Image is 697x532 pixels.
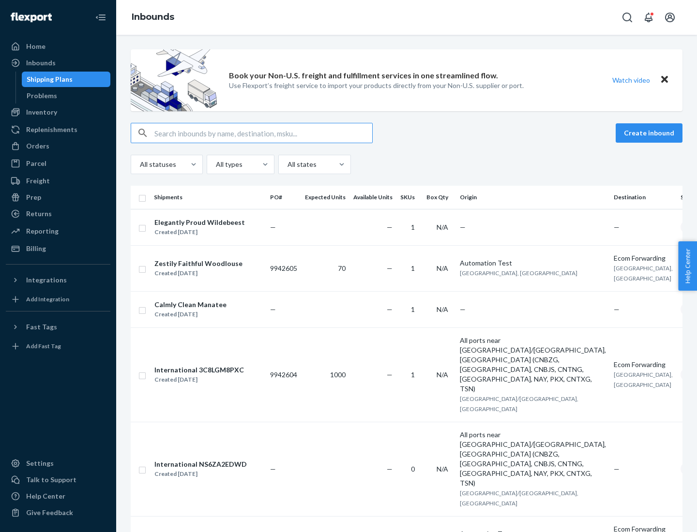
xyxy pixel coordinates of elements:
[330,370,346,379] span: 1000
[6,272,110,288] button: Integrations
[132,12,174,22] a: Inbounds
[139,160,140,169] input: All statuses
[387,264,393,272] span: —
[437,465,448,473] span: N/A
[266,245,301,291] td: 9942605
[639,8,658,27] button: Open notifications
[154,259,242,268] div: Zestily Faithful Woodlouse
[26,141,49,151] div: Orders
[460,305,466,313] span: —
[154,469,247,479] div: Created [DATE]
[301,186,349,209] th: Expected Units
[614,371,673,388] span: [GEOGRAPHIC_DATA], [GEOGRAPHIC_DATA]
[460,430,606,488] div: All ports near [GEOGRAPHIC_DATA]/[GEOGRAPHIC_DATA], [GEOGRAPHIC_DATA] (CNBZG, [GEOGRAPHIC_DATA], ...
[437,264,448,272] span: N/A
[215,160,216,169] input: All types
[26,209,52,219] div: Returns
[154,227,245,237] div: Created [DATE]
[6,190,110,205] a: Prep
[27,91,57,101] div: Problems
[26,295,69,303] div: Add Integration
[154,365,244,375] div: International 3C8LGM8PXC
[6,39,110,54] a: Home
[27,74,73,84] div: Shipping Plans
[423,186,456,209] th: Box Qty
[6,104,110,120] a: Inventory
[610,186,677,209] th: Destination
[678,241,697,291] button: Help Center
[660,8,680,27] button: Open account menu
[614,223,620,231] span: —
[618,8,637,27] button: Open Search Box
[6,138,110,154] a: Orders
[26,192,41,202] div: Prep
[460,269,577,277] span: [GEOGRAPHIC_DATA], [GEOGRAPHIC_DATA]
[26,176,50,186] div: Freight
[460,395,578,413] span: [GEOGRAPHIC_DATA]/[GEOGRAPHIC_DATA], [GEOGRAPHIC_DATA]
[26,475,76,485] div: Talk to Support
[154,310,227,319] div: Created [DATE]
[6,122,110,137] a: Replenishments
[411,264,415,272] span: 1
[437,305,448,313] span: N/A
[154,123,372,143] input: Search inbounds by name, destination, msku...
[26,244,46,253] div: Billing
[270,305,276,313] span: —
[26,107,57,117] div: Inventory
[91,8,110,27] button: Close Navigation
[26,42,45,51] div: Home
[6,488,110,504] a: Help Center
[124,3,182,31] ol: breadcrumbs
[26,226,59,236] div: Reporting
[614,253,673,263] div: Ecom Forwarding
[396,186,423,209] th: SKUs
[154,300,227,310] div: Calmly Clean Manatee
[460,258,606,268] div: Automation Test
[460,223,466,231] span: —
[6,319,110,335] button: Fast Tags
[22,72,111,87] a: Shipping Plans
[6,173,110,189] a: Freight
[11,13,52,22] img: Flexport logo
[6,472,110,488] a: Talk to Support
[658,73,671,87] button: Close
[154,375,244,384] div: Created [DATE]
[26,342,61,350] div: Add Fast Tag
[614,305,620,313] span: —
[411,305,415,313] span: 1
[6,292,110,307] a: Add Integration
[349,186,396,209] th: Available Units
[437,370,448,379] span: N/A
[154,218,245,227] div: Elegantly Proud Wildebeest
[26,458,54,468] div: Settings
[6,456,110,471] a: Settings
[154,268,242,278] div: Created [DATE]
[229,81,524,90] p: Use Flexport’s freight service to import your products directly from your Non-U.S. supplier or port.
[460,489,578,507] span: [GEOGRAPHIC_DATA]/[GEOGRAPHIC_DATA], [GEOGRAPHIC_DATA]
[460,336,606,394] div: All ports near [GEOGRAPHIC_DATA]/[GEOGRAPHIC_DATA], [GEOGRAPHIC_DATA] (CNBZG, [GEOGRAPHIC_DATA], ...
[6,156,110,171] a: Parcel
[26,275,67,285] div: Integrations
[456,186,610,209] th: Origin
[614,265,673,282] span: [GEOGRAPHIC_DATA], [GEOGRAPHIC_DATA]
[154,459,247,469] div: International NS6ZA2EDWD
[387,305,393,313] span: —
[387,223,393,231] span: —
[6,241,110,256] a: Billing
[411,223,415,231] span: 1
[6,206,110,222] a: Returns
[6,339,110,354] a: Add Fast Tag
[6,223,110,239] a: Reporting
[26,322,57,332] div: Fast Tags
[614,465,620,473] span: —
[6,505,110,520] button: Give Feedback
[270,465,276,473] span: —
[266,186,301,209] th: PO#
[150,186,266,209] th: Shipments
[26,491,65,501] div: Help Center
[26,508,73,517] div: Give Feedback
[606,73,656,87] button: Watch video
[229,70,498,81] p: Book your Non-U.S. freight and fulfillment services in one streamlined flow.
